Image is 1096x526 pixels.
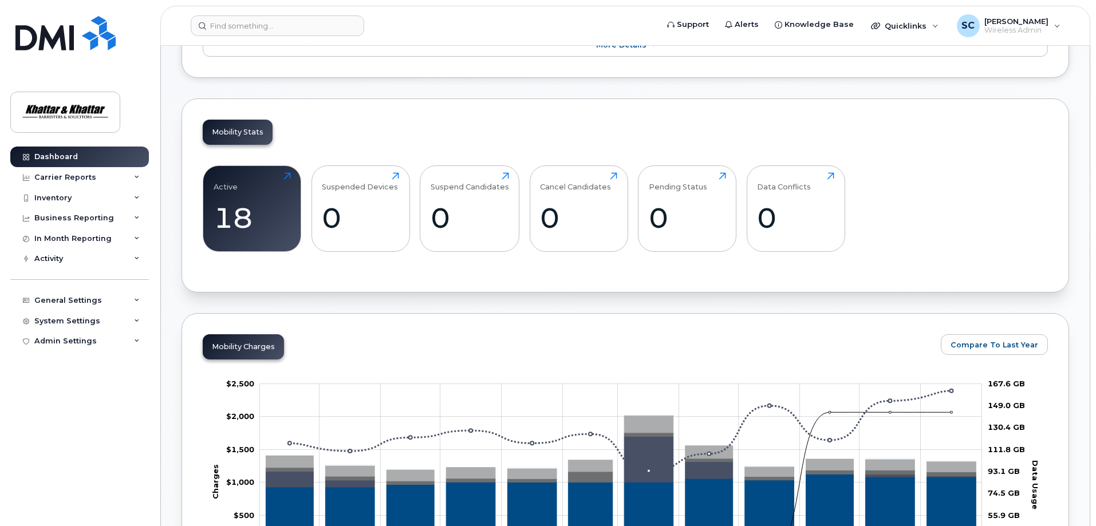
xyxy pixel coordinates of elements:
[735,19,759,30] span: Alerts
[885,21,927,30] span: Quicklinks
[863,14,947,37] div: Quicklinks
[949,14,1069,37] div: Sherri Coffin
[988,379,1025,388] tspan: 167.6 GB
[214,201,291,235] div: 18
[322,172,399,246] a: Suspended Devices0
[988,422,1025,432] tspan: 130.4 GB
[988,488,1020,497] tspan: 74.5 GB
[431,201,509,235] div: 0
[226,412,254,421] g: $0
[649,201,726,235] div: 0
[226,412,254,421] tspan: $2,000
[431,172,509,246] a: Suspend Candidates0
[757,201,834,235] div: 0
[988,445,1025,454] tspan: 111.8 GB
[431,172,509,191] div: Suspend Candidates
[757,172,811,191] div: Data Conflicts
[540,172,611,191] div: Cancel Candidates
[717,13,767,36] a: Alerts
[322,172,398,191] div: Suspended Devices
[951,339,1038,350] span: Compare To Last Year
[767,13,862,36] a: Knowledge Base
[1031,460,1040,509] tspan: Data Usage
[988,401,1025,410] tspan: 149.0 GB
[649,172,726,246] a: Pending Status0
[266,436,976,487] g: Roaming
[784,19,854,30] span: Knowledge Base
[941,334,1048,355] button: Compare To Last Year
[649,172,707,191] div: Pending Status
[984,17,1048,26] span: [PERSON_NAME]
[214,172,291,246] a: Active18
[757,172,834,246] a: Data Conflicts0
[540,201,617,235] div: 0
[961,19,975,33] span: SC
[540,172,617,246] a: Cancel Candidates0
[677,19,709,30] span: Support
[322,201,399,235] div: 0
[226,477,254,487] tspan: $1,000
[214,172,238,191] div: Active
[988,511,1020,520] tspan: 55.9 GB
[211,464,220,499] tspan: Charges
[191,15,364,36] input: Find something...
[659,13,717,36] a: Support
[226,445,254,454] g: $0
[226,379,254,388] g: $0
[988,466,1020,476] tspan: 93.1 GB
[226,445,254,454] tspan: $1,500
[984,26,1048,35] span: Wireless Admin
[226,477,254,487] g: $0
[234,511,254,520] tspan: $500
[234,511,254,520] g: $0
[226,379,254,388] tspan: $2,500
